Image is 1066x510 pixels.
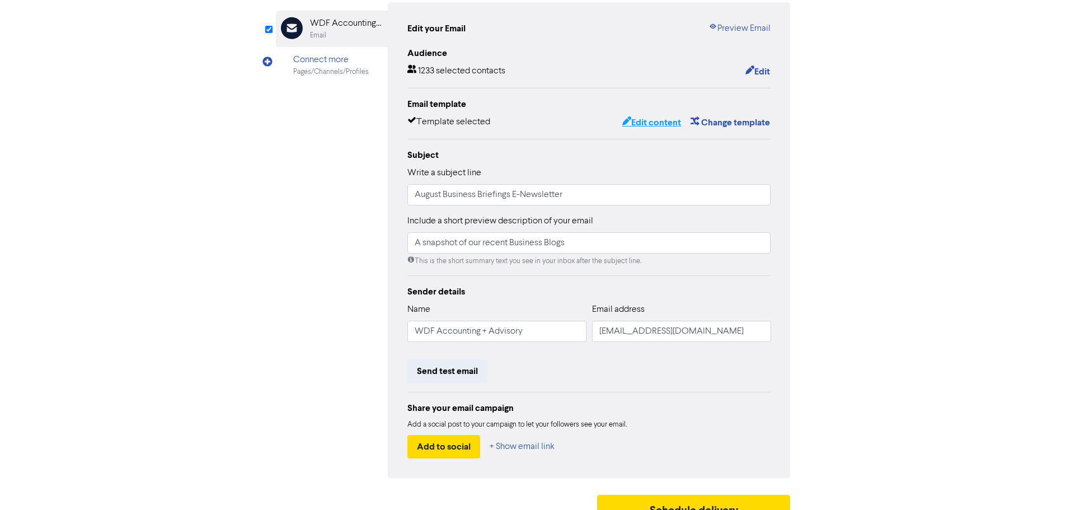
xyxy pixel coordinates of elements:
[407,256,771,266] div: This is the short summary text you see in your inbox after the subject line.
[407,22,466,35] div: Edit your Email
[1010,456,1066,510] iframe: Chat Widget
[310,30,326,41] div: Email
[407,64,505,79] div: 1233 selected contacts
[407,303,430,316] label: Name
[690,115,771,130] button: Change template
[592,303,645,316] label: Email address
[276,47,388,83] div: Connect morePages/Channels/Profiles
[407,97,771,111] div: Email template
[407,401,771,415] div: Share your email campaign
[708,22,771,35] a: Preview Email
[622,115,682,130] button: Edit content
[293,67,369,77] div: Pages/Channels/Profiles
[407,214,593,228] label: Include a short preview description of your email
[276,11,388,47] div: WDF Accounting + AdvisoryEmail
[407,166,481,180] label: Write a subject line
[407,285,771,298] div: Sender details
[407,46,771,60] div: Audience
[407,148,771,162] div: Subject
[489,435,555,458] button: + Show email link
[745,64,771,79] button: Edit
[407,359,487,383] button: Send test email
[407,115,490,130] div: Template selected
[407,419,771,431] div: Add a social post to your campaign to let your followers see your email.
[293,53,369,67] div: Connect more
[407,435,480,458] button: Add to social
[310,17,382,30] div: WDF Accounting + Advisory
